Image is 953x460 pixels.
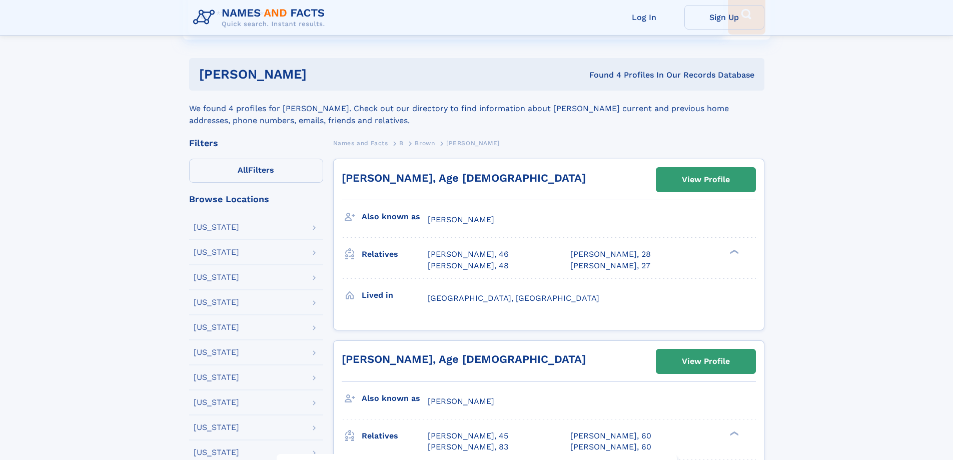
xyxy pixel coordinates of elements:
[727,249,739,255] div: ❯
[194,248,239,256] div: [US_STATE]
[727,430,739,437] div: ❯
[399,137,404,149] a: B
[199,68,448,81] h1: [PERSON_NAME]
[333,137,388,149] a: Names and Facts
[684,5,764,30] a: Sign Up
[428,293,599,303] span: [GEOGRAPHIC_DATA], [GEOGRAPHIC_DATA]
[682,168,730,191] div: View Profile
[428,249,509,260] a: [PERSON_NAME], 46
[342,172,586,184] a: [PERSON_NAME], Age [DEMOGRAPHIC_DATA]
[428,215,494,224] span: [PERSON_NAME]
[194,223,239,231] div: [US_STATE]
[194,273,239,281] div: [US_STATE]
[362,390,428,407] h3: Also known as
[570,249,651,260] a: [PERSON_NAME], 28
[570,430,651,441] a: [PERSON_NAME], 60
[189,159,323,183] label: Filters
[362,208,428,225] h3: Also known as
[194,398,239,406] div: [US_STATE]
[342,353,586,365] a: [PERSON_NAME], Age [DEMOGRAPHIC_DATA]
[570,441,651,452] a: [PERSON_NAME], 60
[194,448,239,456] div: [US_STATE]
[428,260,509,271] a: [PERSON_NAME], 48
[682,350,730,373] div: View Profile
[415,137,435,149] a: Brown
[189,91,764,127] div: We found 4 profiles for [PERSON_NAME]. Check out our directory to find information about [PERSON_...
[238,165,248,175] span: All
[194,348,239,356] div: [US_STATE]
[189,195,323,204] div: Browse Locations
[189,139,323,148] div: Filters
[656,168,755,192] a: View Profile
[415,140,435,147] span: Brown
[189,4,333,31] img: Logo Names and Facts
[362,246,428,263] h3: Relatives
[446,140,500,147] span: [PERSON_NAME]
[194,423,239,431] div: [US_STATE]
[428,396,494,406] span: [PERSON_NAME]
[194,323,239,331] div: [US_STATE]
[604,5,684,30] a: Log In
[570,260,650,271] a: [PERSON_NAME], 27
[362,427,428,444] h3: Relatives
[448,70,754,81] div: Found 4 Profiles In Our Records Database
[428,430,508,441] a: [PERSON_NAME], 45
[194,373,239,381] div: [US_STATE]
[194,298,239,306] div: [US_STATE]
[399,140,404,147] span: B
[362,287,428,304] h3: Lived in
[656,349,755,373] a: View Profile
[428,441,508,452] a: [PERSON_NAME], 83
